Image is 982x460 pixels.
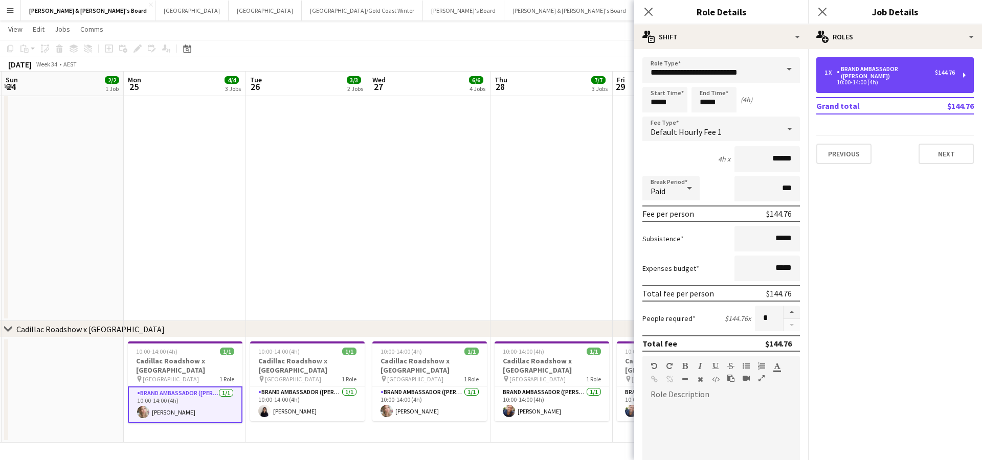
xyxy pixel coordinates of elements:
div: [DATE] [8,59,32,70]
div: $144.76 x [725,314,751,323]
app-card-role: Brand Ambassador ([PERSON_NAME])1/110:00-14:00 (4h)[PERSON_NAME] [128,386,242,423]
div: 10:00-14:00 (4h) [824,80,955,85]
span: 27 [371,81,386,93]
span: 10:00-14:00 (4h) [625,348,666,355]
button: Bold [681,362,688,370]
button: Strikethrough [727,362,734,370]
app-card-role: Brand Ambassador ([PERSON_NAME])1/110:00-14:00 (4h)[PERSON_NAME] [495,386,609,421]
span: Mon [128,75,141,84]
app-card-role: Brand Ambassador ([PERSON_NAME])1/110:00-14:00 (4h)[PERSON_NAME] [617,386,731,421]
span: Tue [250,75,262,84]
a: Jobs [51,22,74,36]
button: Paste as plain text [727,374,734,382]
span: [GEOGRAPHIC_DATA] [387,375,443,383]
span: Thu [495,75,507,84]
div: $144.76 [765,338,792,349]
button: Underline [712,362,719,370]
span: 1 Role [586,375,601,383]
span: 1 Role [464,375,479,383]
h3: Cadillac Roadshow x [GEOGRAPHIC_DATA] [250,356,365,375]
div: 1 x [824,69,837,76]
span: 1 Role [219,375,234,383]
div: $144.76 [766,288,792,298]
app-job-card: 10:00-14:00 (4h)1/1Cadillac Roadshow x [GEOGRAPHIC_DATA] [GEOGRAPHIC_DATA]1 RoleBrand Ambassador ... [495,341,609,421]
div: Cadillac Roadshow x [GEOGRAPHIC_DATA] [16,324,165,334]
button: [PERSON_NAME]'s Board [423,1,504,20]
button: Next [919,144,974,164]
h3: Cadillac Roadshow x [GEOGRAPHIC_DATA] [372,356,487,375]
button: [PERSON_NAME] & [PERSON_NAME]'s Board [21,1,155,20]
h3: Cadillac Roadshow x [GEOGRAPHIC_DATA] [495,356,609,375]
app-card-role: Brand Ambassador ([PERSON_NAME])1/110:00-14:00 (4h)[PERSON_NAME] [372,386,487,421]
div: $144.76 [766,209,792,219]
span: Default Hourly Fee 1 [651,127,722,137]
button: [GEOGRAPHIC_DATA] [155,1,229,20]
h3: Cadillac Roadshow x [GEOGRAPHIC_DATA] [128,356,242,375]
span: 10:00-14:00 (4h) [381,348,422,355]
span: [GEOGRAPHIC_DATA] [265,375,321,383]
span: View [8,25,23,34]
span: 26 [249,81,262,93]
a: Comms [76,22,107,36]
app-job-card: 10:00-14:00 (4h)1/1Cadillac Roadshow x [GEOGRAPHIC_DATA] [GEOGRAPHIC_DATA]1 RoleBrand Ambassador ... [372,341,487,421]
app-job-card: 10:00-14:00 (4h)1/1Cadillac Roadshow x [GEOGRAPHIC_DATA] [GEOGRAPHIC_DATA]1 RoleBrand Ambassador ... [617,341,731,421]
div: $144.76 [935,69,955,76]
span: Jobs [55,25,70,34]
span: 7/7 [591,76,606,84]
span: 4/4 [225,76,239,84]
span: 3/3 [347,76,361,84]
button: [PERSON_NAME] & [PERSON_NAME]'s Board [504,1,635,20]
button: Unordered List [743,362,750,370]
app-job-card: 10:00-14:00 (4h)1/1Cadillac Roadshow x [GEOGRAPHIC_DATA] [GEOGRAPHIC_DATA]1 RoleBrand Ambassador ... [250,341,365,421]
button: Italic [697,362,704,370]
div: Fee per person [642,209,694,219]
app-card-role: Brand Ambassador ([PERSON_NAME])1/110:00-14:00 (4h)[PERSON_NAME] [250,386,365,421]
a: Edit [29,22,49,36]
div: 3 Jobs [225,85,241,93]
span: Wed [372,75,386,84]
span: Paid [651,186,665,196]
span: Week 34 [34,60,59,68]
div: 1 Job [105,85,119,93]
span: [GEOGRAPHIC_DATA] [509,375,566,383]
div: AEST [63,60,77,68]
div: (4h) [741,95,752,104]
span: Comms [80,25,103,34]
div: 2 Jobs [347,85,363,93]
div: 4h x [718,154,730,164]
div: 4 Jobs [470,85,485,93]
span: 6/6 [469,76,483,84]
span: 29 [615,81,625,93]
span: 1 Role [342,375,356,383]
button: Horizontal Line [681,375,688,383]
button: Fullscreen [758,374,765,382]
div: Shift [634,25,808,49]
div: 10:00-14:00 (4h)1/1Cadillac Roadshow x [GEOGRAPHIC_DATA] [GEOGRAPHIC_DATA]1 RoleBrand Ambassador ... [128,341,242,423]
span: 1/1 [587,348,601,355]
td: $144.76 [913,98,974,114]
h3: Role Details [634,5,808,18]
button: Ordered List [758,362,765,370]
div: Brand Ambassador ([PERSON_NAME]) [837,65,935,80]
button: HTML Code [712,375,719,383]
span: Sun [6,75,18,84]
span: 25 [126,81,141,93]
button: Insert video [743,374,750,382]
div: Roles [808,25,982,49]
a: View [4,22,27,36]
div: Total fee per person [642,288,714,298]
span: Edit [33,25,44,34]
span: Fri [617,75,625,84]
span: 10:00-14:00 (4h) [136,348,177,355]
button: Previous [816,144,872,164]
button: [GEOGRAPHIC_DATA] [229,1,302,20]
h3: Cadillac Roadshow x [GEOGRAPHIC_DATA] [617,356,731,375]
button: Redo [666,362,673,370]
h3: Job Details [808,5,982,18]
button: Clear Formatting [697,375,704,383]
span: 10:00-14:00 (4h) [503,348,544,355]
td: Grand total [816,98,913,114]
